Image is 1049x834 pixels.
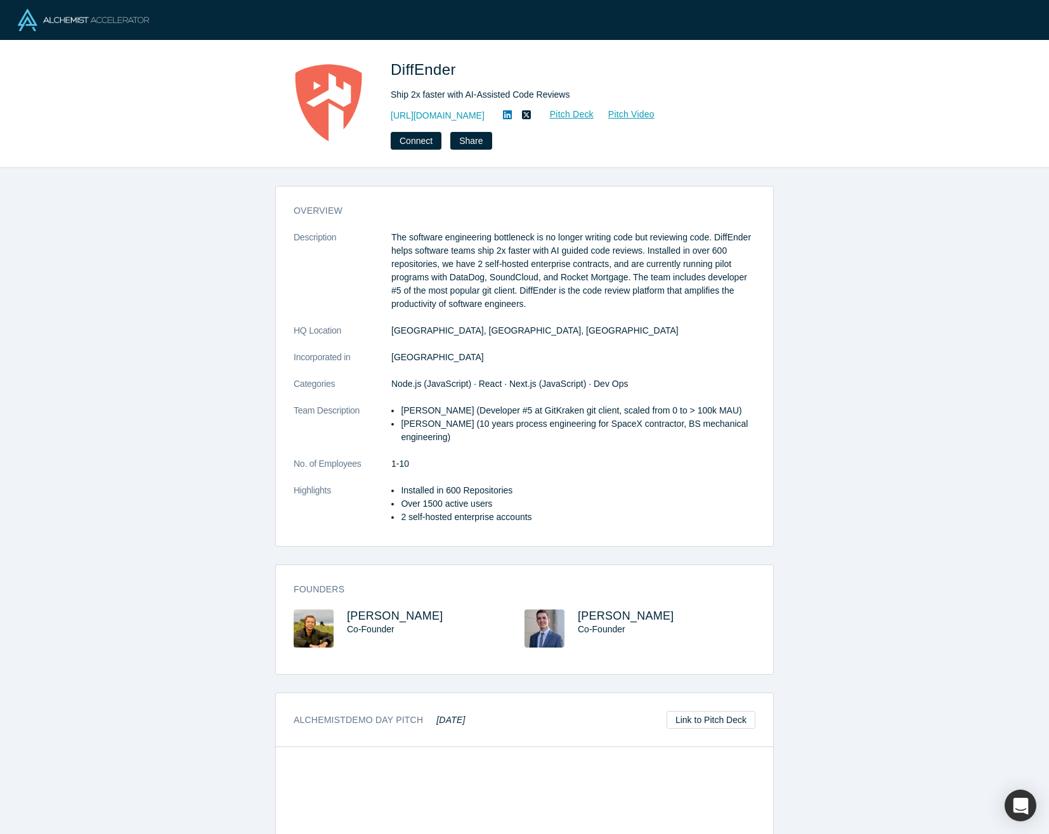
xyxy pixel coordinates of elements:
a: [URL][DOMAIN_NAME] [391,109,485,122]
button: Share [450,132,492,150]
div: Ship 2x faster with AI-Assisted Code Reviews [391,88,746,101]
span: Co-Founder [578,624,625,634]
a: Link to Pitch Deck [667,711,755,729]
img: Alchemist Logo [18,9,149,31]
dd: 1-10 [391,457,755,471]
a: Pitch Video [594,107,655,122]
img: Kyle Smith's Profile Image [294,609,334,648]
li: [PERSON_NAME] (10 years process engineering for SpaceX contractor, BS mechanical engineering) [401,417,755,444]
li: 2 self-hosted enterprise accounts [401,511,755,524]
dt: Team Description [294,404,391,457]
dd: [GEOGRAPHIC_DATA] [391,351,755,364]
a: Pitch Deck [536,107,594,122]
h3: Alchemist Demo Day Pitch [294,713,466,727]
span: DiffEnder [391,61,460,78]
dt: HQ Location [294,324,391,351]
dt: Highlights [294,484,391,537]
img: Connor Owen's Profile Image [524,609,564,648]
dt: Description [294,231,391,324]
img: DiffEnder's Logo [284,58,373,147]
span: Node.js (JavaScript) · React · Next.js (JavaScript) · Dev Ops [391,379,628,389]
h3: overview [294,204,738,218]
h3: Founders [294,583,738,596]
a: [PERSON_NAME] [347,609,443,622]
dt: Categories [294,377,391,404]
li: Installed in 600 Repositories [401,484,755,497]
li: [PERSON_NAME] (Developer #5 at GitKraken git client, scaled from 0 to > 100k MAU) [401,404,755,417]
a: [PERSON_NAME] [578,609,674,622]
button: Connect [391,132,441,150]
em: [DATE] [436,715,465,725]
dt: Incorporated in [294,351,391,377]
li: Over 1500 active users [401,497,755,511]
span: Co-Founder [347,624,394,634]
p: The software engineering bottleneck is no longer writing code but reviewing code. DiffEnder helps... [391,231,755,311]
dt: No. of Employees [294,457,391,484]
dd: [GEOGRAPHIC_DATA], [GEOGRAPHIC_DATA], [GEOGRAPHIC_DATA] [391,324,755,337]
